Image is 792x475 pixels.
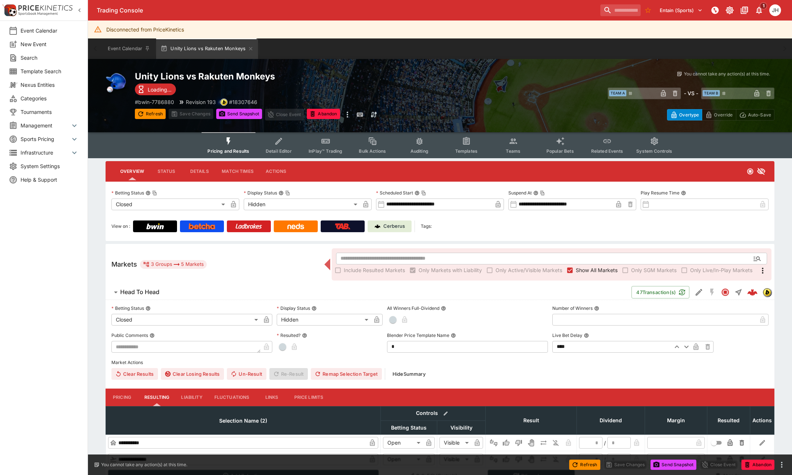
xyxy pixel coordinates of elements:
[631,266,677,274] span: Only SGM Markets
[186,98,216,106] p: Revision 193
[736,109,774,120] button: Auto-Save
[655,4,707,16] button: Select Tenant
[486,406,577,434] th: Result
[312,306,317,311] button: Display Status
[383,423,435,432] span: Betting Status
[111,332,148,338] p: Public Comments
[741,460,774,470] button: Abandon
[684,89,698,97] h6: - VS -
[525,437,537,449] button: Void
[307,110,340,117] span: Mark an event as closed and abandoned.
[135,71,455,82] h2: Copy To Clipboard
[21,94,79,102] span: Categories
[383,453,423,465] div: Open
[21,54,79,62] span: Search
[277,332,301,338] p: Resulted?
[745,285,760,300] a: 0869301b-d570-487f-a4c7-216a048b87f7
[747,287,758,297] div: 0869301b-d570-487f-a4c7-216a048b87f7
[706,286,719,299] button: SGM Disabled
[609,90,626,96] span: Team A
[667,109,774,120] div: Start From
[359,148,386,154] span: Bulk Actions
[375,223,380,229] img: Cerberus
[388,368,430,380] button: HideSummary
[343,109,352,120] button: more
[156,38,258,59] button: Unity Lions vs Rakuten Monkeys
[277,305,310,311] p: Display Status
[111,314,261,326] div: Closed
[748,111,771,119] p: Auto-Save
[387,305,439,311] p: All Winners Full-Dividend
[111,198,228,210] div: Closed
[189,223,215,229] img: Betcha
[229,98,257,106] p: Copy To Clipboard
[651,460,696,470] button: Send Snapshot
[455,148,478,154] span: Templates
[600,4,641,16] input: search
[738,4,751,17] button: Documentation
[750,406,774,434] th: Actions
[752,4,766,17] button: Notifications
[533,190,538,196] button: Suspend AtCopy To Clipboard
[221,99,227,105] img: bwin.png
[702,109,736,120] button: Override
[183,163,216,180] button: Details
[577,406,645,434] th: Dividend
[302,333,307,338] button: Resulted?
[266,148,292,154] span: Detail Editor
[550,453,562,465] button: Eliminated In Play
[508,190,532,196] p: Suspend At
[148,86,172,93] p: Loading...
[2,3,17,18] img: PriceKinetics Logo
[21,135,70,143] span: Sports Pricing
[439,437,471,449] div: Visible
[111,260,137,268] h5: Markets
[220,99,228,106] div: bwin
[604,439,606,447] div: /
[227,368,266,380] button: Un-Result
[500,453,512,465] button: Win
[381,406,486,420] th: Controls
[513,453,524,465] button: Lose
[642,4,654,16] button: No Bookmarks
[21,122,70,129] span: Management
[645,406,707,434] th: Margin
[150,333,155,338] button: Public Comments
[576,266,618,274] span: Show All Markets
[552,332,582,338] p: Live Bet Delay
[146,223,164,229] img: Bwin
[410,148,428,154] span: Auditing
[719,286,732,299] button: Closed
[207,148,249,154] span: Pricing and Results
[751,252,764,265] button: Open
[441,306,446,311] button: All Winners Full-Dividend
[288,389,329,406] button: Price Limits
[451,333,456,338] button: Blender Price Template Name
[667,109,702,120] button: Overtype
[439,453,471,465] div: Visible
[21,27,79,34] span: Event Calendar
[488,437,500,449] button: Not Set
[569,460,600,470] button: Refresh
[21,67,79,75] span: Template Search
[106,389,139,406] button: Pricing
[747,168,754,175] svg: Closed
[152,190,157,196] button: Copy To Clipboard
[150,163,183,180] button: Status
[18,12,58,15] img: Sportsbook Management
[500,437,512,449] button: Win
[777,460,786,469] button: more
[690,266,752,274] span: Only Live/In-Play Markets
[538,453,549,465] button: Push
[415,190,420,196] button: Scheduled StartCopy To Clipboard
[707,406,750,434] th: Resulted
[383,223,405,230] p: Cerberus
[550,437,562,449] button: Eliminated In Play
[631,286,689,298] button: 47Transaction(s)
[584,333,589,338] button: Live Bet Delay
[135,109,166,119] button: Refresh
[387,332,449,338] p: Blender Price Template Name
[757,167,766,176] svg: Hidden
[763,288,771,296] img: bwin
